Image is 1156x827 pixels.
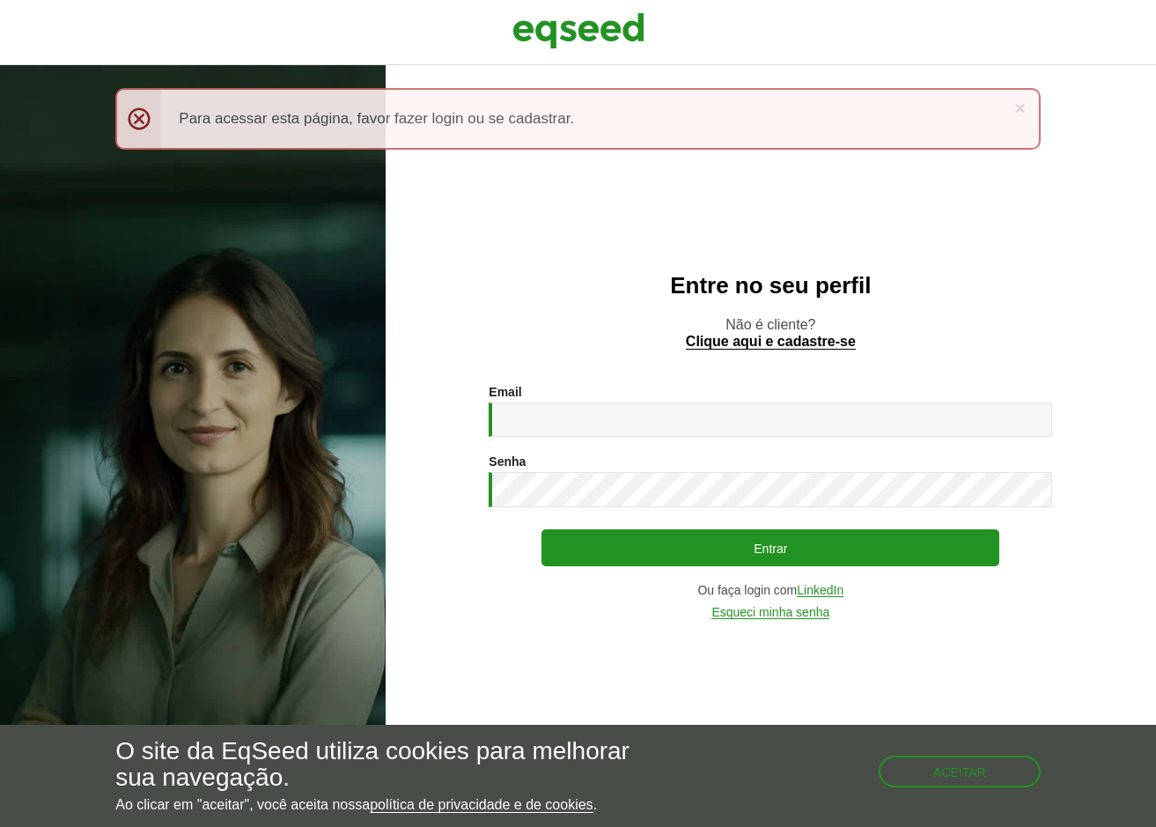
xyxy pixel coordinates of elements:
a: × [1014,99,1025,117]
label: Email [489,386,521,398]
h5: O site da EqSeed utiliza cookies para melhorar sua navegação. [115,738,670,793]
a: Clique aqui e cadastre-se [686,335,856,350]
a: política de privacidade e de cookies [370,798,593,813]
label: Senha [489,455,526,468]
div: Ou faça login com [489,584,1052,597]
h2: Entre no seu perfil [421,273,1121,299]
img: EqSeed Logo [512,9,644,53]
p: Não é cliente? [421,316,1121,350]
a: LinkedIn [797,584,843,597]
div: Para acessar esta página, favor fazer login ou se cadastrar. [115,88,1040,150]
p: Ao clicar em "aceitar", você aceita nossa . [115,796,670,813]
a: Esqueci minha senha [711,606,829,619]
button: Aceitar [879,756,1041,787]
button: Entrar [541,529,999,566]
